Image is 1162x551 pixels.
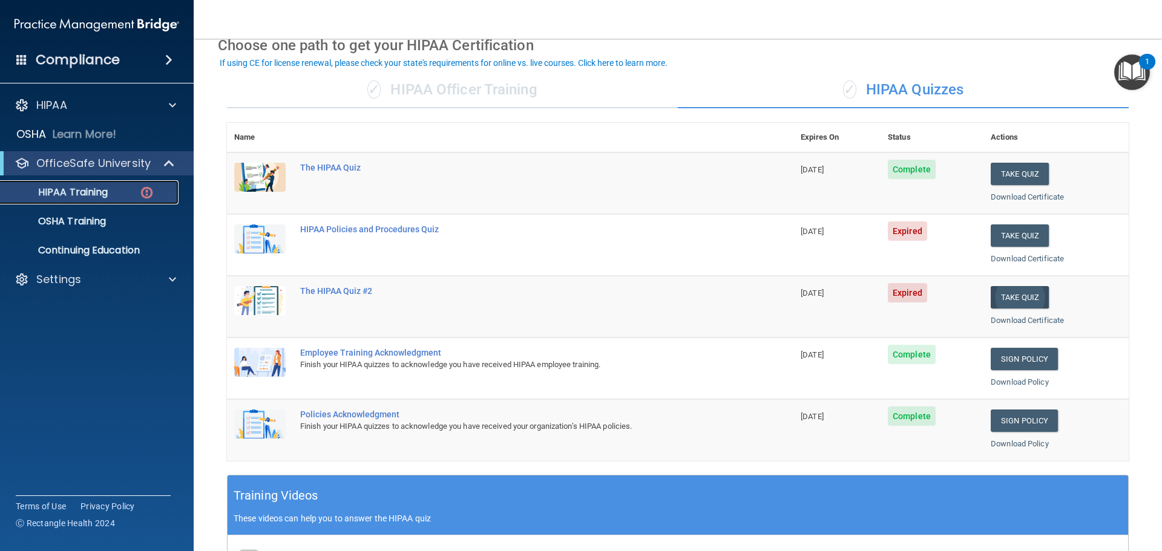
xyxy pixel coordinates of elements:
[234,514,1122,523] p: These videos can help you to answer the HIPAA quiz
[801,289,824,298] span: [DATE]
[218,57,669,69] button: If using CE for license renewal, please check your state's requirements for online vs. live cours...
[8,186,108,198] p: HIPAA Training
[8,215,106,227] p: OSHA Training
[36,272,81,287] p: Settings
[16,500,66,512] a: Terms of Use
[888,345,936,364] span: Complete
[888,406,936,426] span: Complete
[1114,54,1150,90] button: Open Resource Center, 1 new notification
[801,350,824,359] span: [DATE]
[220,59,668,67] div: If using CE for license renewal, please check your state's requirements for online vs. live cours...
[227,123,293,152] th: Name
[983,123,1129,152] th: Actions
[367,80,381,99] span: ✓
[15,98,176,112] a: HIPAA
[991,163,1049,185] button: Take Quiz
[881,123,983,152] th: Status
[36,98,67,112] p: HIPAA
[888,283,927,302] span: Expired
[678,72,1129,108] div: HIPAA Quizzes
[1145,62,1149,77] div: 1
[300,163,733,172] div: The HIPAA Quiz
[300,286,733,296] div: The HIPAA Quiz #2
[139,185,154,200] img: danger-circle.6113f641.png
[53,127,117,142] p: Learn More!
[218,28,1138,63] div: Choose one path to get your HIPAA Certification
[991,439,1049,448] a: Download Policy
[991,254,1064,263] a: Download Certificate
[991,192,1064,201] a: Download Certificate
[300,348,733,357] div: Employee Training Acknowledgment
[300,409,733,419] div: Policies Acknowledgment
[991,286,1049,308] button: Take Quiz
[15,13,179,37] img: PMB logo
[888,221,927,241] span: Expired
[16,517,115,529] span: Ⓒ Rectangle Health 2024
[15,156,176,171] a: OfficeSafe University
[36,156,151,171] p: OfficeSafe University
[793,123,881,152] th: Expires On
[16,127,47,142] p: OSHA
[234,485,318,506] h5: Training Videos
[888,160,936,179] span: Complete
[991,409,1058,432] a: Sign Policy
[801,412,824,421] span: [DATE]
[801,227,824,236] span: [DATE]
[15,272,176,287] a: Settings
[991,348,1058,370] a: Sign Policy
[36,51,120,68] h4: Compliance
[80,500,135,512] a: Privacy Policy
[843,80,856,99] span: ✓
[991,224,1049,247] button: Take Quiz
[227,72,678,108] div: HIPAA Officer Training
[300,224,733,234] div: HIPAA Policies and Procedures Quiz
[300,357,733,372] div: Finish your HIPAA quizzes to acknowledge you have received HIPAA employee training.
[991,316,1064,325] a: Download Certificate
[801,165,824,174] span: [DATE]
[991,377,1049,386] a: Download Policy
[8,244,173,256] p: Continuing Education
[300,419,733,434] div: Finish your HIPAA quizzes to acknowledge you have received your organization’s HIPAA policies.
